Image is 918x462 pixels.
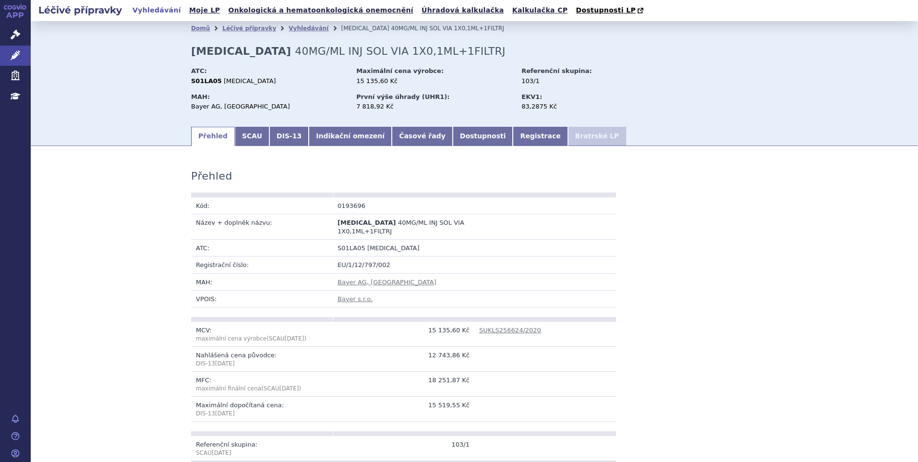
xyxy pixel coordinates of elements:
[191,256,333,273] td: Registrační číslo:
[222,25,276,32] a: Léčivé přípravky
[191,170,232,182] h3: Přehled
[521,67,592,74] strong: Referenční skupina:
[521,93,542,100] strong: EKV1:
[191,67,207,74] strong: ATC:
[333,436,474,461] td: 103/1
[191,290,333,307] td: VPOIS:
[196,335,266,342] span: maximální cena výrobce
[295,45,506,57] span: 40MG/ML INJ SOL VIA 1X0,1ML+1FILTRJ
[289,25,328,32] a: Vyhledávání
[356,102,512,111] div: 7 818,92 Kč
[196,385,328,393] p: maximální finální cena
[196,449,328,457] p: SCAU
[215,410,235,417] span: [DATE]
[479,327,541,334] a: SUKLS256624/2020
[367,244,420,252] span: [MEDICAL_DATA]
[279,385,299,392] span: [DATE]
[191,197,333,214] td: Kód:
[356,77,512,85] div: 15 135,60 Kč
[338,279,436,286] a: Bayer AG, [GEOGRAPHIC_DATA]
[212,450,231,456] span: [DATE]
[191,322,333,347] td: MCV:
[309,127,392,146] a: Indikační omezení
[225,4,416,17] a: Onkologická a hematoonkologická onemocnění
[191,102,347,111] div: Bayer AG, [GEOGRAPHIC_DATA]
[333,256,616,273] td: EU/1/12/797/002
[333,197,474,214] td: 0193696
[521,77,629,85] div: 103/1
[130,4,184,17] a: Vyhledávání
[261,385,301,392] span: (SCAU )
[509,4,571,17] a: Kalkulačka CP
[191,214,333,239] td: Název + doplněk názvu:
[573,4,648,17] a: Dostupnosti LP
[356,67,444,74] strong: Maximální cena výrobce:
[513,127,568,146] a: Registrace
[196,335,306,342] span: (SCAU )
[31,3,130,17] h2: Léčivé přípravky
[191,77,222,85] strong: S01LA05
[196,410,328,418] p: DIS-13
[191,25,210,32] a: Domů
[196,360,328,368] p: DIS-13
[191,127,235,146] a: Přehled
[191,273,333,290] td: MAH:
[285,335,304,342] span: [DATE]
[191,347,333,372] td: Nahlášená cena původce:
[269,127,309,146] a: DIS-13
[186,4,223,17] a: Moje LP
[338,219,464,235] span: 40MG/ML INJ SOL VIA 1X0,1ML+1FILTRJ
[419,4,507,17] a: Úhradová kalkulačka
[338,295,373,303] a: Bayer s.r.o.
[235,127,269,146] a: SCAU
[521,102,629,111] div: 83,2875 Kč
[576,6,636,14] span: Dostupnosti LP
[333,372,474,397] td: 18 251,87 Kč
[333,347,474,372] td: 12 743,86 Kč
[191,397,333,422] td: Maximální dopočítaná cena:
[338,219,396,226] span: [MEDICAL_DATA]
[341,25,389,32] span: [MEDICAL_DATA]
[333,397,474,422] td: 15 519,55 Kč
[191,240,333,256] td: ATC:
[338,244,365,252] span: S01LA05
[191,436,333,461] td: Referenční skupina:
[356,93,449,100] strong: První výše úhrady (UHR1):
[333,322,474,347] td: 15 135,60 Kč
[191,93,210,100] strong: MAH:
[392,127,453,146] a: Časové řady
[191,45,291,57] strong: [MEDICAL_DATA]
[453,127,513,146] a: Dostupnosti
[191,372,333,397] td: MFC:
[391,25,504,32] span: 40MG/ML INJ SOL VIA 1X0,1ML+1FILTRJ
[224,77,276,85] span: [MEDICAL_DATA]
[215,360,235,367] span: [DATE]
